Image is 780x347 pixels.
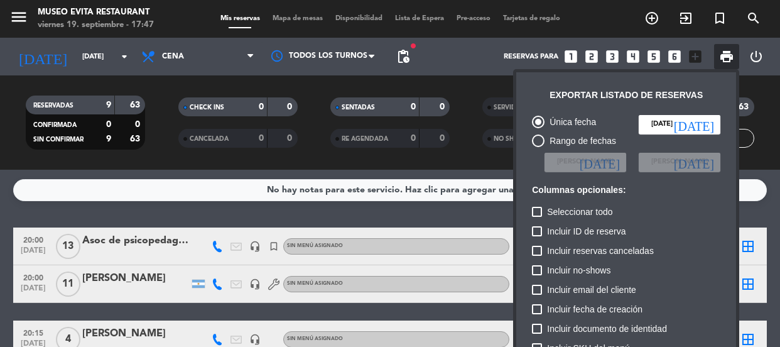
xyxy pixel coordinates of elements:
[547,204,612,219] span: Seleccionar todo
[674,118,714,131] i: [DATE]
[550,88,703,102] div: Exportar listado de reservas
[544,134,616,148] div: Rango de fechas
[547,321,667,336] span: Incluir documento de identidad
[547,224,626,239] span: Incluir ID de reserva
[547,302,642,317] span: Incluir fecha de creación
[651,157,708,168] span: [PERSON_NAME]
[547,243,654,258] span: Incluir reservas canceladas
[544,115,596,129] div: Única fecha
[547,282,636,297] span: Incluir email del cliente
[719,49,734,64] span: print
[557,157,614,168] span: [PERSON_NAME]
[580,156,620,168] i: [DATE]
[547,263,610,278] span: Incluir no-shows
[674,156,714,168] i: [DATE]
[532,185,720,196] h6: Columnas opcionales:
